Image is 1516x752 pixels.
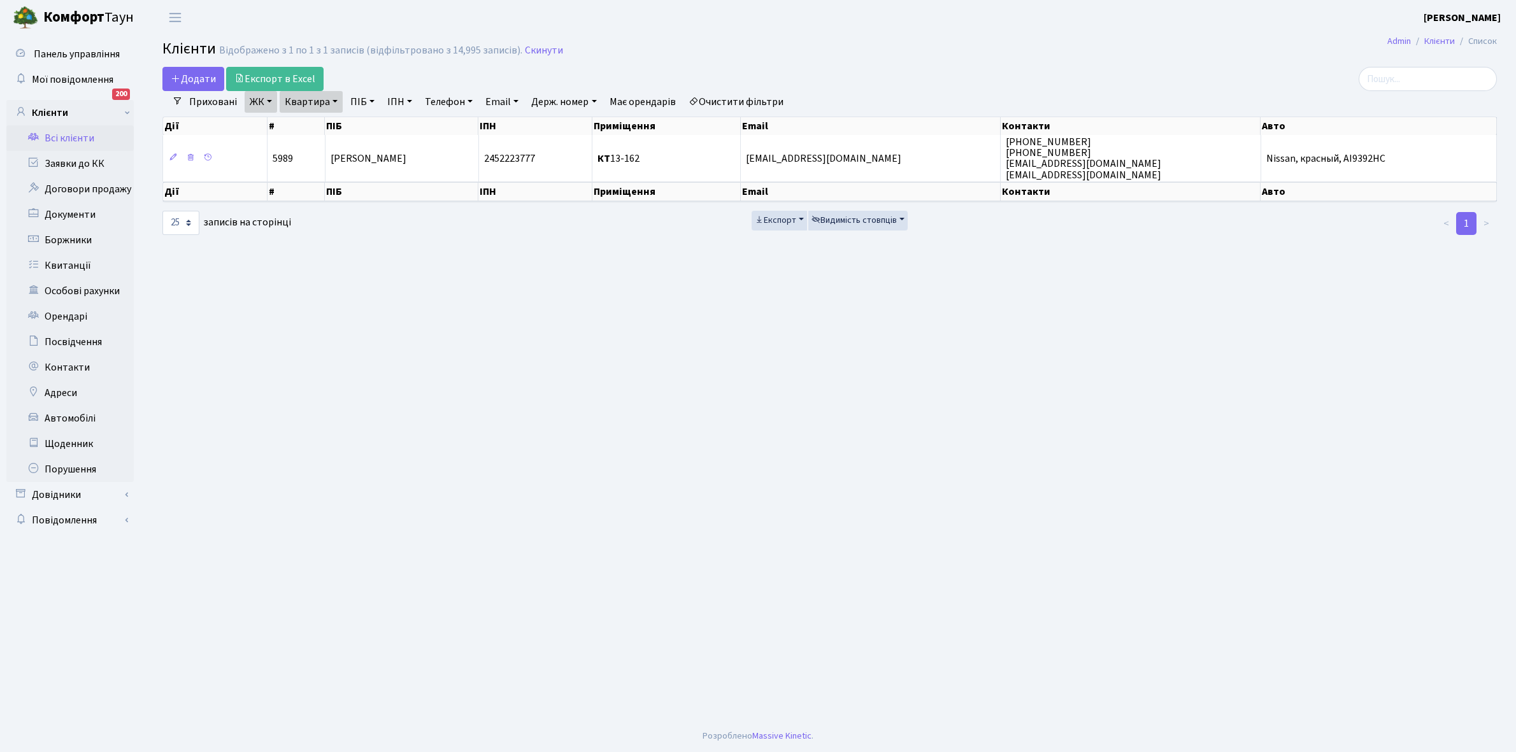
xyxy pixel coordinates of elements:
[6,67,134,92] a: Мої повідомлення200
[597,152,640,166] span: 13-162
[6,176,134,202] a: Договори продажу
[325,117,478,135] th: ПІБ
[382,91,417,113] a: ІПН
[1424,10,1501,25] a: [PERSON_NAME]
[1001,117,1261,135] th: Контакти
[6,304,134,329] a: Орендарі
[808,211,908,231] button: Видимість стовпців
[6,355,134,380] a: Контакти
[43,7,134,29] span: Таун
[683,91,789,113] a: Очистити фільтри
[741,182,1001,201] th: Email
[525,45,563,57] a: Скинути
[703,729,813,743] div: Розроблено .
[325,182,478,201] th: ПІБ
[1387,34,1411,48] a: Admin
[43,7,104,27] b: Комфорт
[6,482,134,507] a: Довідники
[162,211,291,235] label: записів на сторінці
[268,117,325,135] th: #
[6,202,134,227] a: Документи
[280,91,343,113] a: Квартира
[812,214,897,227] span: Видимість стовпців
[6,406,134,431] a: Автомобілі
[1368,28,1516,55] nav: breadcrumb
[6,329,134,355] a: Посвідчення
[741,117,1001,135] th: Email
[484,152,535,166] span: 2452223777
[752,729,812,742] a: Massive Kinetic
[331,152,406,166] span: [PERSON_NAME]
[112,89,130,100] div: 200
[755,214,796,227] span: Експорт
[268,182,325,201] th: #
[6,125,134,151] a: Всі клієнти
[592,117,741,135] th: Приміщення
[1261,117,1497,135] th: Авто
[1424,34,1455,48] a: Клієнти
[345,91,380,113] a: ПІБ
[226,67,324,91] a: Експорт в Excel
[6,227,134,253] a: Боржники
[1266,152,1385,166] span: Nissan, красный, АІ9392НС
[478,182,592,201] th: ІПН
[163,117,268,135] th: Дії
[746,152,901,166] span: [EMAIL_ADDRESS][DOMAIN_NAME]
[273,152,293,166] span: 5989
[162,38,216,60] span: Клієнти
[245,91,277,113] a: ЖК
[597,152,610,166] b: КТ
[159,7,191,28] button: Переключити навігацію
[6,41,134,67] a: Панель управління
[1006,135,1161,181] span: [PHONE_NUMBER] [PHONE_NUMBER] [EMAIL_ADDRESS][DOMAIN_NAME] [EMAIL_ADDRESS][DOMAIN_NAME]
[162,67,224,91] a: Додати
[6,507,134,533] a: Повідомлення
[34,47,120,61] span: Панель управління
[1359,67,1497,91] input: Пошук...
[6,380,134,406] a: Адреси
[478,117,592,135] th: ІПН
[6,457,134,482] a: Порушення
[1261,182,1497,201] th: Авто
[480,91,524,113] a: Email
[6,253,134,278] a: Квитанції
[6,431,134,457] a: Щоденник
[6,151,134,176] a: Заявки до КК
[1001,182,1261,201] th: Контакти
[32,73,113,87] span: Мої повідомлення
[1424,11,1501,25] b: [PERSON_NAME]
[592,182,741,201] th: Приміщення
[6,278,134,304] a: Особові рахунки
[6,100,134,125] a: Клієнти
[219,45,522,57] div: Відображено з 1 по 1 з 1 записів (відфільтровано з 14,995 записів).
[1456,212,1477,235] a: 1
[163,182,268,201] th: Дії
[604,91,681,113] a: Має орендарів
[420,91,478,113] a: Телефон
[526,91,601,113] a: Держ. номер
[162,211,199,235] select: записів на сторінці
[184,91,242,113] a: Приховані
[171,72,216,86] span: Додати
[13,5,38,31] img: logo.png
[1455,34,1497,48] li: Список
[752,211,807,231] button: Експорт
